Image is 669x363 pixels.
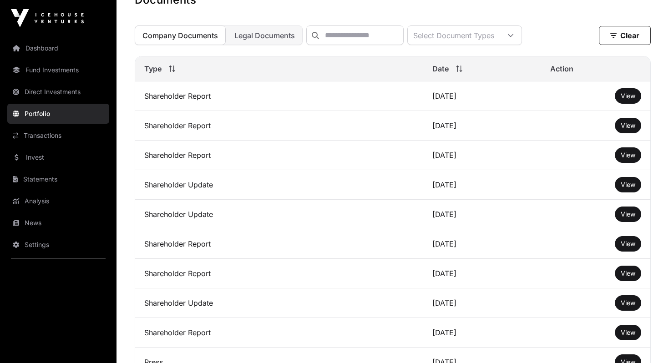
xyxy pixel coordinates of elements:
a: Direct Investments [7,82,109,102]
span: View [621,299,635,307]
td: [DATE] [423,259,541,288]
td: Shareholder Report [135,229,423,259]
a: View [621,210,635,219]
a: View [621,180,635,189]
td: Shareholder Report [135,318,423,348]
a: Fund Investments [7,60,109,80]
td: [DATE] [423,318,541,348]
span: View [621,210,635,218]
a: View [621,121,635,130]
td: Shareholder Report [135,259,423,288]
button: View [615,295,641,311]
span: View [621,151,635,159]
button: View [615,207,641,222]
td: Shareholder Update [135,288,423,318]
span: View [621,240,635,247]
span: Date [432,63,449,74]
td: [DATE] [423,229,541,259]
button: View [615,325,641,340]
a: View [621,269,635,278]
span: Action [550,63,573,74]
span: View [621,92,635,100]
button: View [615,88,641,104]
span: View [621,181,635,188]
a: View [621,298,635,308]
a: Statements [7,169,109,189]
td: [DATE] [423,81,541,111]
a: View [621,91,635,101]
td: Shareholder Report [135,81,423,111]
a: Portfolio [7,104,109,124]
span: Type [144,63,162,74]
a: Transactions [7,126,109,146]
a: Analysis [7,191,109,211]
a: View [621,328,635,337]
td: [DATE] [423,141,541,170]
span: View [621,269,635,277]
td: [DATE] [423,111,541,141]
td: Shareholder Report [135,141,423,170]
iframe: Chat Widget [623,319,669,363]
span: View [621,121,635,129]
td: Shareholder Report [135,111,423,141]
span: View [621,328,635,336]
a: Settings [7,235,109,255]
button: Company Documents [135,25,226,45]
button: View [615,266,641,281]
button: View [615,118,641,133]
a: Invest [7,147,109,167]
td: [DATE] [423,170,541,200]
a: View [621,239,635,248]
td: Shareholder Update [135,170,423,200]
span: Company Documents [142,31,218,40]
td: Shareholder Update [135,200,423,229]
span: Legal Documents [234,31,295,40]
a: View [621,151,635,160]
img: Icehouse Ventures Logo [11,9,84,27]
td: [DATE] [423,200,541,229]
button: Legal Documents [227,25,303,45]
button: Clear [599,26,651,45]
button: View [615,177,641,192]
div: Select Document Types [408,26,500,45]
a: News [7,213,109,233]
a: Dashboard [7,38,109,58]
button: View [615,147,641,163]
button: View [615,236,641,252]
td: [DATE] [423,288,541,318]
